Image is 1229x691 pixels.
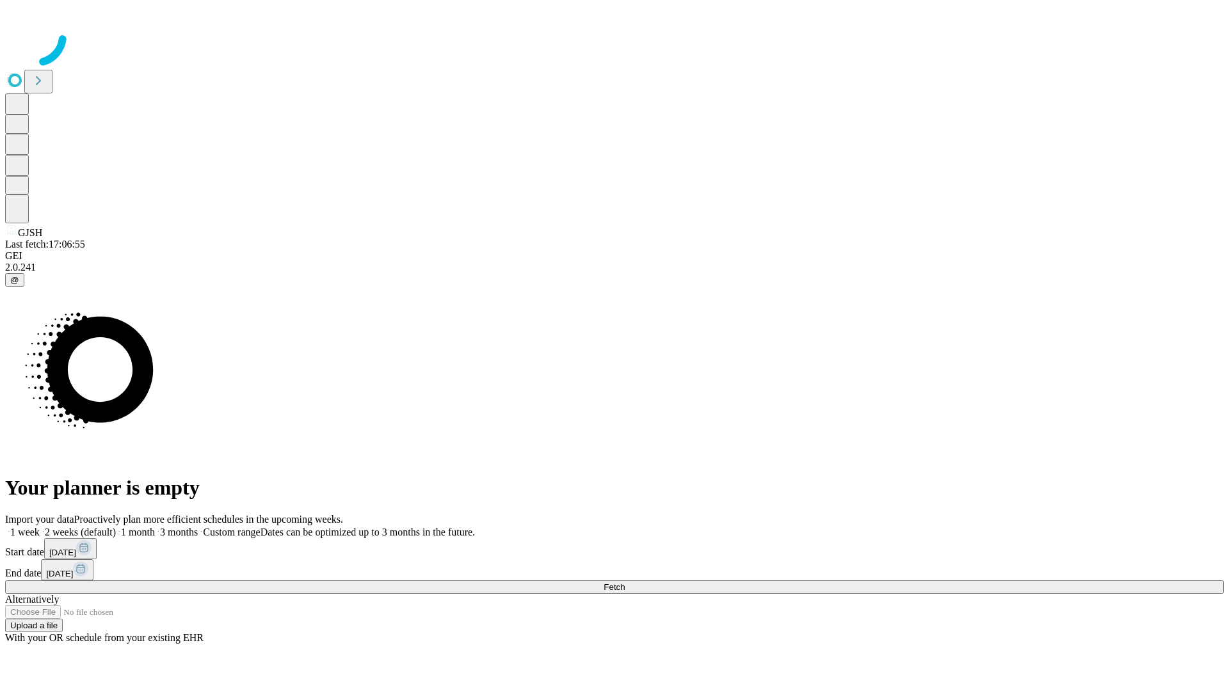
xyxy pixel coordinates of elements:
[41,559,93,580] button: [DATE]
[203,527,260,537] span: Custom range
[5,250,1224,262] div: GEI
[604,582,625,592] span: Fetch
[5,559,1224,580] div: End date
[10,275,19,285] span: @
[121,527,155,537] span: 1 month
[5,262,1224,273] div: 2.0.241
[5,580,1224,594] button: Fetch
[49,548,76,557] span: [DATE]
[5,273,24,287] button: @
[45,527,116,537] span: 2 weeks (default)
[160,527,198,537] span: 3 months
[5,619,63,632] button: Upload a file
[74,514,343,525] span: Proactively plan more efficient schedules in the upcoming weeks.
[44,538,97,559] button: [DATE]
[18,227,42,238] span: GJSH
[261,527,475,537] span: Dates can be optimized up to 3 months in the future.
[5,632,204,643] span: With your OR schedule from your existing EHR
[5,514,74,525] span: Import your data
[5,538,1224,559] div: Start date
[5,476,1224,500] h1: Your planner is empty
[10,527,40,537] span: 1 week
[5,239,85,250] span: Last fetch: 17:06:55
[5,594,59,605] span: Alternatively
[46,569,73,578] span: [DATE]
